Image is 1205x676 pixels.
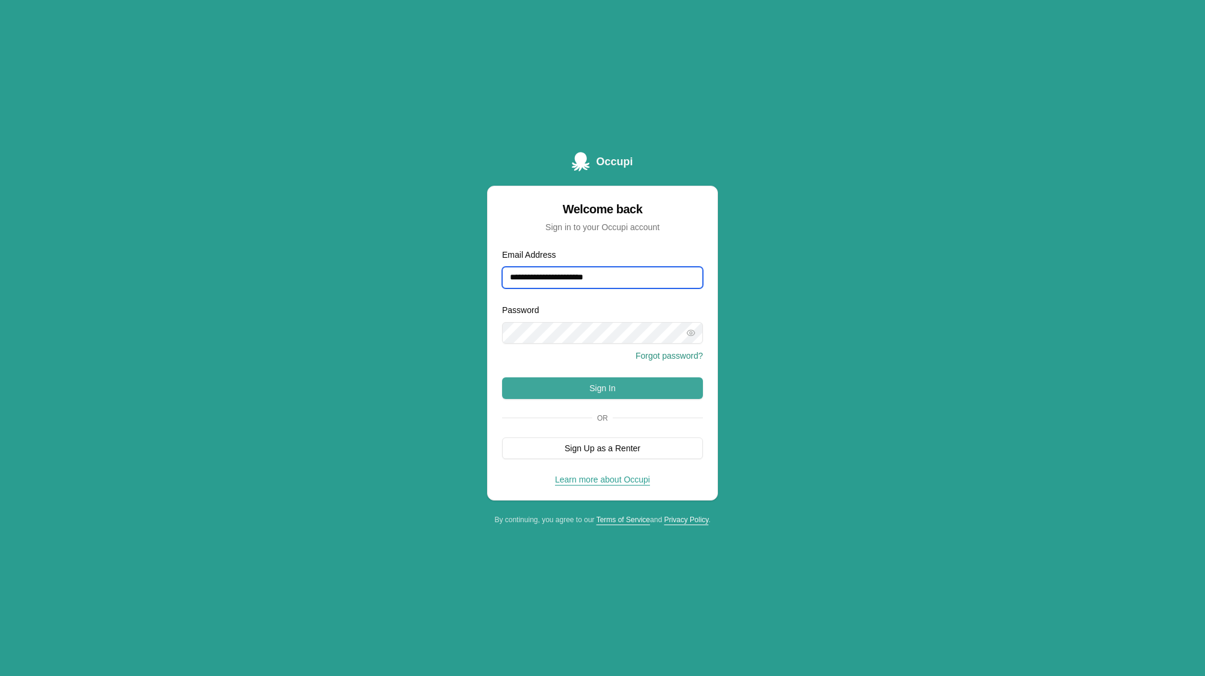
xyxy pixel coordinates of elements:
[502,250,556,260] label: Email Address
[502,377,703,399] button: Sign In
[636,350,703,362] button: Forgot password?
[502,305,539,315] label: Password
[596,516,650,524] a: Terms of Service
[596,153,633,170] span: Occupi
[502,201,703,218] div: Welcome back
[502,437,703,459] button: Sign Up as a Renter
[487,515,718,525] div: By continuing, you agree to our and .
[592,413,613,423] span: Or
[502,221,703,233] div: Sign in to your Occupi account
[664,516,708,524] a: Privacy Policy
[572,152,633,171] a: Occupi
[555,475,650,484] a: Learn more about Occupi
